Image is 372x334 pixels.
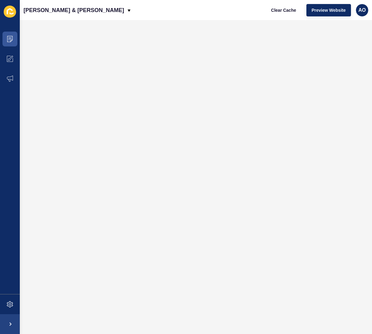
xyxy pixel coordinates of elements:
p: [PERSON_NAME] & [PERSON_NAME] [24,2,124,18]
button: Preview Website [306,4,351,16]
span: Preview Website [312,7,346,13]
span: AO [358,7,366,13]
span: Clear Cache [271,7,296,13]
button: Clear Cache [266,4,301,16]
